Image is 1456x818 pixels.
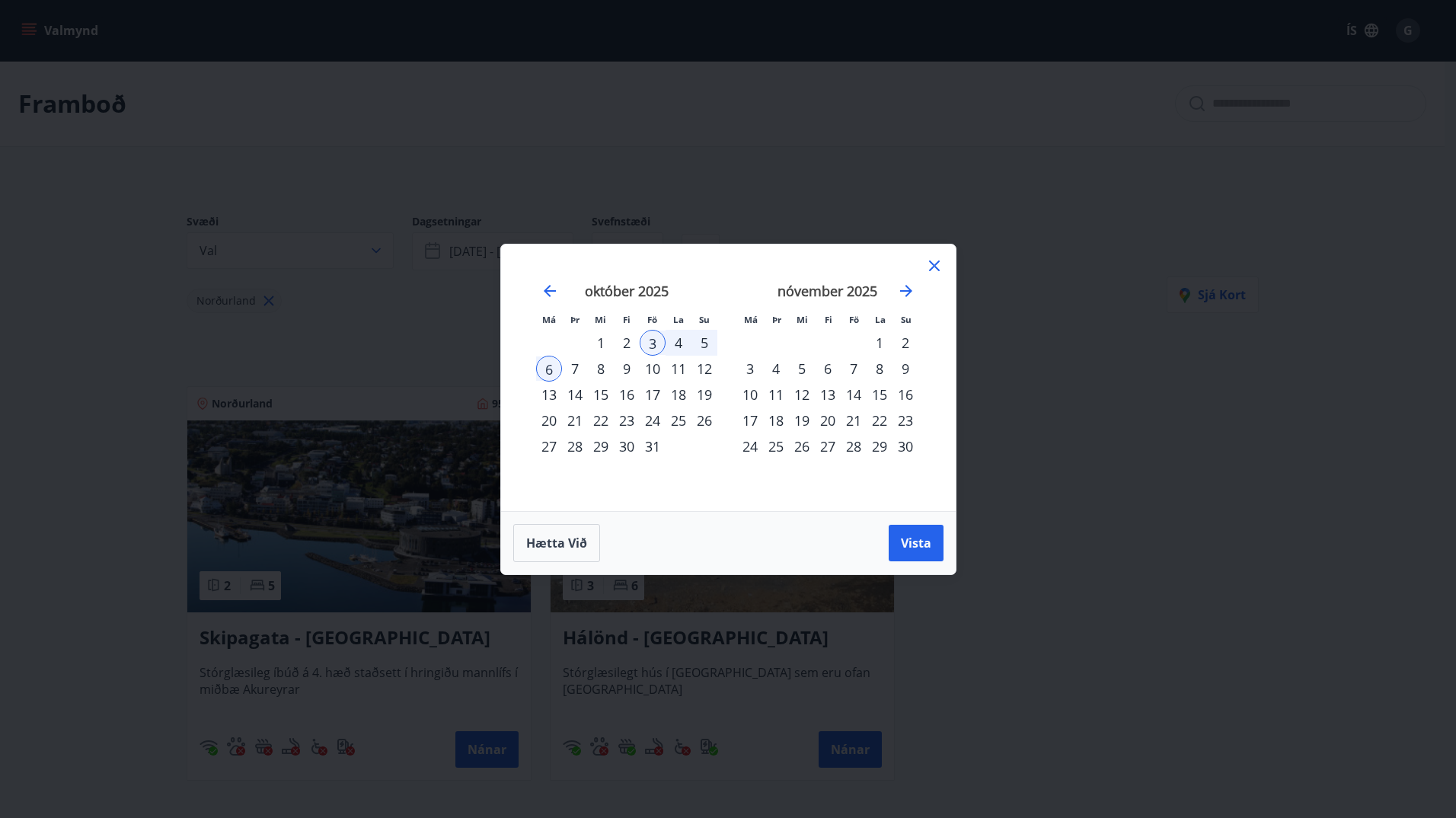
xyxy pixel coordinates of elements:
[699,314,710,325] small: Su
[772,314,781,325] small: Þr
[889,525,944,561] button: Vista
[789,433,815,459] td: Choose miðvikudagur, 26. nóvember 2025 as your check-in date. It’s available.
[737,407,763,433] td: Choose mánudagur, 17. nóvember 2025 as your check-in date. It’s available.
[614,330,640,356] div: 2
[562,407,588,433] td: Choose þriðjudagur, 21. október 2025 as your check-in date. It’s available.
[614,356,640,382] td: Choose fimmtudagur, 9. október 2025 as your check-in date. It’s available.
[640,433,666,459] td: Choose föstudagur, 31. október 2025 as your check-in date. It’s available.
[691,356,717,382] td: Choose sunnudagur, 12. október 2025 as your check-in date. It’s available.
[588,433,614,459] div: 29
[588,407,614,433] td: Choose miðvikudagur, 22. október 2025 as your check-in date. It’s available.
[542,314,556,325] small: Má
[614,433,640,459] div: 30
[536,433,562,459] td: Choose mánudagur, 27. október 2025 as your check-in date. It’s available.
[562,433,588,459] div: 28
[867,356,892,382] td: Choose laugardagur, 8. nóvember 2025 as your check-in date. It’s available.
[640,356,666,382] td: Choose föstudagur, 10. október 2025 as your check-in date. It’s available.
[789,433,815,459] div: 26
[789,407,815,433] div: 19
[666,356,691,382] td: Choose laugardagur, 11. október 2025 as your check-in date. It’s available.
[640,433,666,459] div: 31
[737,356,763,382] div: 3
[526,535,587,551] span: Hætta við
[892,382,918,407] div: 16
[737,407,763,433] div: 17
[640,330,666,356] td: Selected as start date. föstudagur, 3. október 2025
[640,356,666,382] div: 10
[562,382,588,407] div: 14
[640,407,666,433] td: Choose föstudagur, 24. október 2025 as your check-in date. It’s available.
[892,330,918,356] div: 2
[623,314,631,325] small: Fi
[691,407,717,433] div: 26
[789,407,815,433] td: Choose miðvikudagur, 19. nóvember 2025 as your check-in date. It’s available.
[763,433,789,459] td: Choose þriðjudagur, 25. nóvember 2025 as your check-in date. It’s available.
[841,407,867,433] td: Choose föstudagur, 21. nóvember 2025 as your check-in date. It’s available.
[867,330,892,356] div: 1
[666,330,691,356] div: 4
[585,282,669,300] strong: október 2025
[892,407,918,433] div: 23
[673,314,684,325] small: La
[815,382,841,407] div: 13
[691,407,717,433] td: Choose sunnudagur, 26. október 2025 as your check-in date. It’s available.
[640,407,666,433] div: 24
[536,407,562,433] div: 20
[892,407,918,433] td: Choose sunnudagur, 23. nóvember 2025 as your check-in date. It’s available.
[789,356,815,382] div: 5
[763,356,789,382] div: 4
[640,330,666,356] div: 3
[536,382,562,407] td: Choose mánudagur, 13. október 2025 as your check-in date. It’s available.
[763,407,789,433] div: 18
[562,382,588,407] td: Choose þriðjudagur, 14. október 2025 as your check-in date. It’s available.
[763,356,789,382] td: Choose þriðjudagur, 4. nóvember 2025 as your check-in date. It’s available.
[867,407,892,433] div: 22
[763,382,789,407] td: Choose þriðjudagur, 11. nóvember 2025 as your check-in date. It’s available.
[815,407,841,433] td: Choose fimmtudagur, 20. nóvember 2025 as your check-in date. It’s available.
[519,263,937,493] div: Calendar
[901,535,931,551] span: Vista
[825,314,832,325] small: Fi
[588,382,614,407] div: 15
[614,382,640,407] div: 16
[737,382,763,407] div: 10
[892,433,918,459] td: Choose sunnudagur, 30. nóvember 2025 as your check-in date. It’s available.
[536,356,562,382] td: Selected as end date. mánudagur, 6. október 2025
[841,356,867,382] div: 7
[815,356,841,382] td: Choose fimmtudagur, 6. nóvember 2025 as your check-in date. It’s available.
[588,433,614,459] td: Choose miðvikudagur, 29. október 2025 as your check-in date. It’s available.
[901,314,912,325] small: Su
[867,356,892,382] div: 8
[841,356,867,382] td: Choose föstudagur, 7. nóvember 2025 as your check-in date. It’s available.
[892,330,918,356] td: Choose sunnudagur, 2. nóvember 2025 as your check-in date. It’s available.
[614,407,640,433] div: 23
[867,382,892,407] div: 15
[815,356,841,382] div: 6
[666,382,691,407] td: Choose laugardagur, 18. október 2025 as your check-in date. It’s available.
[614,330,640,356] td: Choose fimmtudagur, 2. október 2025 as your check-in date. It’s available.
[562,356,588,382] div: 7
[666,382,691,407] div: 18
[588,382,614,407] td: Choose miðvikudagur, 15. október 2025 as your check-in date. It’s available.
[841,382,867,407] td: Choose föstudagur, 14. nóvember 2025 as your check-in date. It’s available.
[536,382,562,407] div: 13
[763,407,789,433] td: Choose þriðjudagur, 18. nóvember 2025 as your check-in date. It’s available.
[737,356,763,382] td: Choose mánudagur, 3. nóvember 2025 as your check-in date. It’s available.
[640,382,666,407] td: Choose föstudagur, 17. október 2025 as your check-in date. It’s available.
[536,407,562,433] td: Choose mánudagur, 20. október 2025 as your check-in date. It’s available.
[867,433,892,459] div: 29
[570,314,580,325] small: Þr
[588,407,614,433] div: 22
[892,356,918,382] td: Choose sunnudagur, 9. nóvember 2025 as your check-in date. It’s available.
[841,382,867,407] div: 14
[666,407,691,433] td: Choose laugardagur, 25. október 2025 as your check-in date. It’s available.
[640,382,666,407] div: 17
[815,433,841,459] td: Choose fimmtudagur, 27. nóvember 2025 as your check-in date. It’s available.
[841,407,867,433] div: 21
[614,356,640,382] div: 9
[892,356,918,382] div: 9
[841,433,867,459] div: 28
[588,356,614,382] div: 8
[595,314,606,325] small: Mi
[614,433,640,459] td: Choose fimmtudagur, 30. október 2025 as your check-in date. It’s available.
